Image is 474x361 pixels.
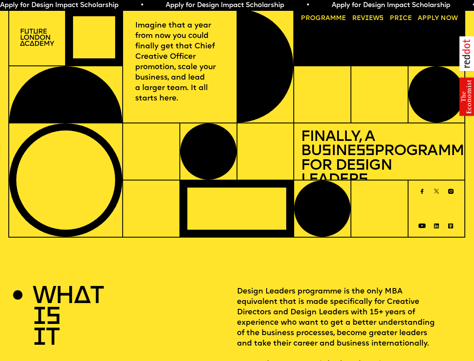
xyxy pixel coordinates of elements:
[418,15,422,22] span: A
[301,130,458,188] h1: Finally, a Bu ine Programme for De ign Leader
[356,144,374,159] span: ss
[322,144,331,159] span: s
[358,173,368,188] span: s
[140,2,144,9] span: •
[298,13,349,25] a: Programme
[415,13,461,25] a: Apply now
[306,2,310,9] span: •
[33,287,71,349] h2: WHAT IS IT
[135,21,225,104] p: Imagine that a year from now you could finally get that Chief Creative Officer promotion, scale y...
[349,13,387,25] a: Reviews
[325,15,330,22] span: a
[386,13,415,25] a: Price
[355,158,365,173] span: s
